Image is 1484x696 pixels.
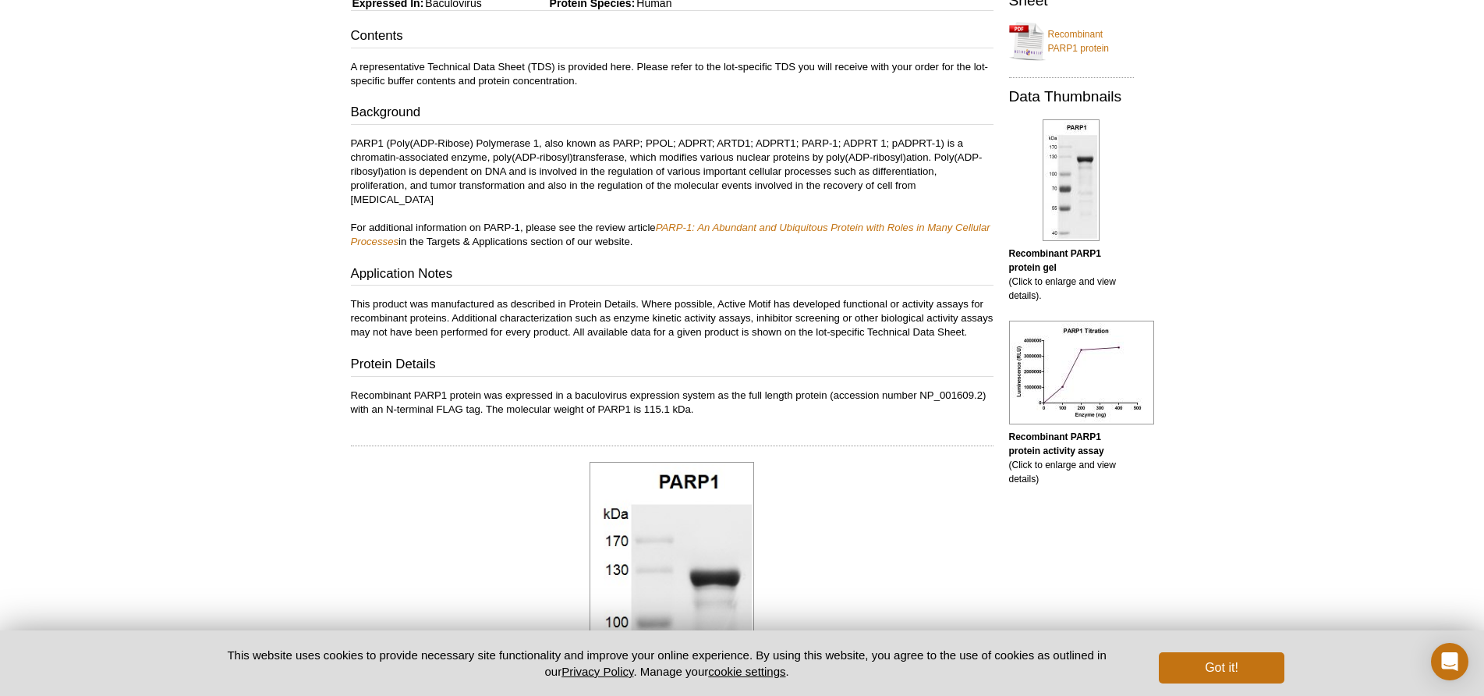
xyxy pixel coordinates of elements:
[351,27,993,48] h3: Contents
[351,103,993,125] h3: Background
[351,60,993,88] p: A representative Technical Data Sheet (TDS) is provided here. Please refer to the lot-specific TD...
[1431,643,1468,680] div: Open Intercom Messenger
[1043,119,1100,241] img: Recombinant PARP1 protein gel
[351,222,990,247] a: PARP-1: An Abundant and Ubiquitous Protein with Roles in Many Cellular Processes
[1009,90,1134,104] h2: Data Thumbnails
[1009,248,1101,273] b: Recombinant PARP1 protein gel
[561,665,633,678] a: Privacy Policy
[1009,431,1104,456] b: Recombinant PARP1 protein activity assay
[1009,430,1134,486] p: (Click to enlarge and view details)
[1009,321,1154,424] img: Recombinant PARP1 activity assay
[1009,18,1134,65] a: Recombinant PARP1 protein
[351,355,993,377] h3: Protein Details
[1159,652,1284,684] button: Got it!
[351,297,993,339] p: This product was manufactured as described in Protein Details. Where possible, Active Motif has d...
[1009,247,1134,303] p: (Click to enlarge and view details).
[200,647,1134,680] p: This website uses cookies to provide necessary site functionality and improve your online experie...
[708,665,785,678] button: cookie settings
[351,137,993,249] p: PARP1 (Poly(ADP-Ribose) Polymerase 1, also known as PARP; PPOL; ADPRT; ARTD1; ADPRT1; PARP-1; ADP...
[351,265,993,286] h3: Application Notes
[351,389,993,417] p: Recombinant PARP1 protein was expressed in a baculovirus expression system as the full length pro...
